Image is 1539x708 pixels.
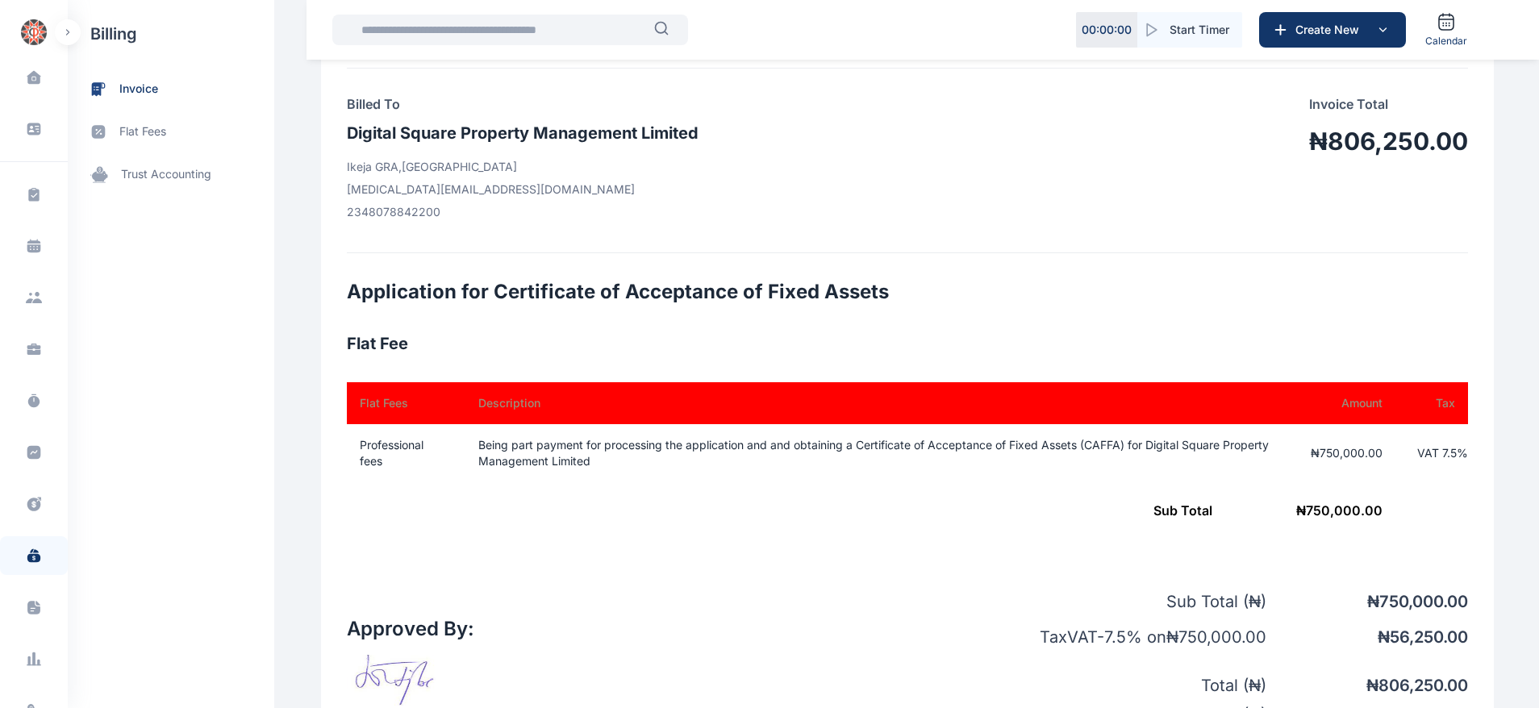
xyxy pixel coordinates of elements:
span: Calendar [1425,35,1467,48]
p: [MEDICAL_DATA][EMAIL_ADDRESS][DOMAIN_NAME] [347,181,699,198]
p: ₦ 750,000.00 [1266,590,1468,613]
button: Start Timer [1137,12,1242,48]
span: Sub Total [1153,502,1212,519]
span: Start Timer [1170,22,1229,38]
p: Total ( ₦ ) [984,674,1266,697]
td: ₦750,000.00 [1298,424,1395,482]
a: trust accounting [68,153,274,196]
span: trust accounting [121,166,211,183]
h3: Flat Fee [347,331,1468,356]
h1: ₦806,250.00 [1309,127,1468,156]
p: Tax VAT - 7.5 % on ₦ 750,000.00 [984,626,1266,648]
a: invoice [68,68,274,110]
p: ₦ 806,250.00 [1266,674,1468,697]
button: Create New [1259,12,1406,48]
th: Tax [1395,382,1468,424]
a: Calendar [1419,6,1474,54]
span: invoice [119,81,158,98]
img: signature [347,655,450,706]
p: ₦ 56,250.00 [1266,626,1468,648]
span: flat fees [119,123,166,140]
h2: Application for Certificate of Acceptance of Fixed Assets [347,279,1468,305]
th: Amount [1298,382,1395,424]
td: VAT 7.5 % [1395,424,1468,482]
th: Description [459,382,1298,424]
span: Create New [1289,22,1373,38]
td: Professional fees [347,424,459,482]
th: Flat Fees [347,382,459,424]
p: Sub Total ( ₦ ) [984,590,1266,613]
p: 00 : 00 : 00 [1082,22,1132,38]
h2: Approved By: [347,616,479,642]
p: Ikeja GRA , [GEOGRAPHIC_DATA] [347,159,699,175]
td: ₦ 750,000.00 [347,482,1395,539]
h4: Billed To [347,94,699,114]
td: Being part payment for processing the application and and obtaining a Certificate of Acceptance o... [459,424,1298,482]
p: 2348078842200 [347,204,699,220]
p: Invoice Total [1309,94,1468,114]
h3: Digital Square Property Management Limited [347,120,699,146]
a: flat fees [68,110,274,153]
